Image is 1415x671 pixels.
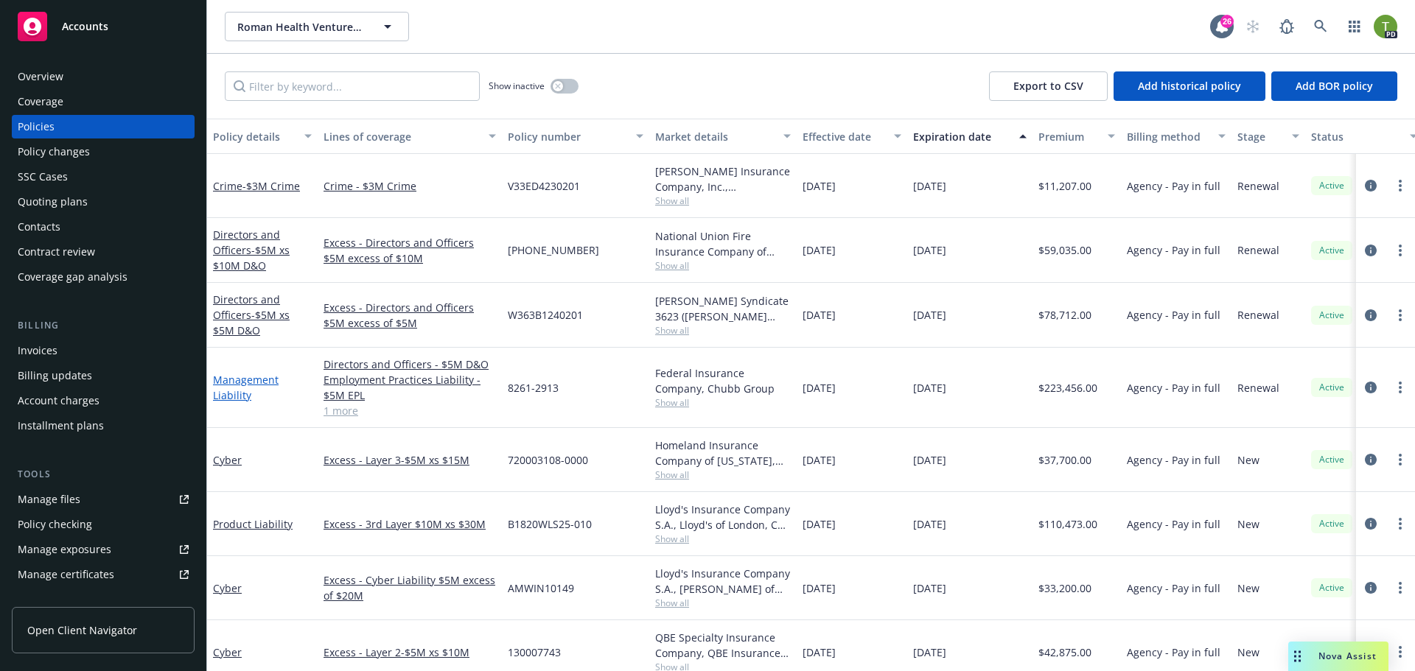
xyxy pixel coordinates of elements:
[1362,451,1380,468] a: circleInformation
[489,80,545,92] span: Show inactive
[1038,516,1097,532] span: $110,473.00
[1038,129,1099,144] div: Premium
[12,165,195,189] a: SSC Cases
[1127,380,1220,396] span: Agency - Pay in full
[12,6,195,47] a: Accounts
[1237,380,1279,396] span: Renewal
[1391,379,1409,396] a: more
[508,516,592,532] span: B1820WLS25-010
[213,517,293,531] a: Product Liability
[213,129,296,144] div: Policy details
[907,119,1033,154] button: Expiration date
[225,12,409,41] button: Roman Health Ventures Inc.
[1391,643,1409,661] a: more
[318,119,502,154] button: Lines of coverage
[508,242,599,258] span: [PHONE_NUMBER]
[213,581,242,595] a: Cyber
[655,438,791,468] div: Homeland Insurance Company of [US_STATE], Intact Insurance, Resilience Cyber Insurance Solutions
[508,307,583,323] span: W363B1240201
[655,533,791,545] span: Show all
[1114,71,1265,101] button: Add historical policy
[989,71,1108,101] button: Export to CSV
[1220,15,1234,28] div: 26
[803,452,836,468] span: [DATE]
[508,644,561,660] span: 130007743
[913,644,946,660] span: [DATE]
[913,452,946,468] span: [DATE]
[324,356,496,372] a: Directors and Officers - $5M D&O
[655,228,791,259] div: National Union Fire Insurance Company of [GEOGRAPHIC_DATA], [GEOGRAPHIC_DATA], AIG
[1391,306,1409,324] a: more
[655,502,791,533] div: Lloyd's Insurance Company S.A., Lloyd's of London, CRC Group
[1237,580,1259,596] span: New
[913,178,946,194] span: [DATE]
[1038,307,1091,323] span: $78,712.00
[12,90,195,113] a: Coverage
[1237,644,1259,660] span: New
[1296,79,1373,93] span: Add BOR policy
[12,240,195,264] a: Contract review
[18,165,68,189] div: SSC Cases
[1237,452,1259,468] span: New
[18,339,57,362] div: Invoices
[324,235,496,266] a: Excess - Directors and Officers $5M excess of $10M
[655,324,791,337] span: Show all
[1391,515,1409,533] a: more
[502,119,649,154] button: Policy number
[649,119,797,154] button: Market details
[12,389,195,412] a: Account charges
[12,215,195,239] a: Contacts
[913,516,946,532] span: [DATE]
[213,292,290,337] a: Directors and Officers
[324,644,496,660] a: Excess - Layer 2-$5M xs $10M
[18,65,63,88] div: Overview
[803,242,836,258] span: [DATE]
[242,179,300,193] span: - $3M Crime
[655,194,791,207] span: Show all
[1362,177,1380,194] a: circleInformation
[655,566,791,597] div: Lloyd's Insurance Company S.A., [PERSON_NAME] of [GEOGRAPHIC_DATA], [GEOGRAPHIC_DATA]
[1317,179,1346,192] span: Active
[18,115,55,138] div: Policies
[803,178,836,194] span: [DATE]
[1391,242,1409,259] a: more
[12,339,195,362] a: Invoices
[12,538,195,561] span: Manage exposures
[18,364,92,387] div: Billing updates
[1127,307,1220,323] span: Agency - Pay in full
[324,178,496,194] a: Crime - $3M Crime
[508,178,580,194] span: V33ED4230201
[1237,307,1279,323] span: Renewal
[213,308,290,337] span: - $5M xs $5M D&O
[1038,644,1091,660] span: $42,875.00
[213,373,279,402] a: Management Liability
[18,140,90,164] div: Policy changes
[1362,379,1380,396] a: circleInformation
[12,488,195,511] a: Manage files
[237,19,365,35] span: Roman Health Ventures Inc.
[12,563,195,586] a: Manage certificates
[324,452,496,468] a: Excess - Layer 3-$5M xs $15M
[1127,129,1209,144] div: Billing method
[1013,79,1083,93] span: Export to CSV
[1362,306,1380,324] a: circleInformation
[508,580,574,596] span: AMWIN10149
[655,293,791,324] div: [PERSON_NAME] Syndicate 3623 ([PERSON_NAME] [PERSON_NAME] Limited), [PERSON_NAME] Group
[213,243,290,273] span: - $5M xs $10M D&O
[18,389,99,412] div: Account charges
[18,190,88,214] div: Quoting plans
[18,414,104,438] div: Installment plans
[655,468,791,481] span: Show all
[803,644,836,660] span: [DATE]
[213,645,242,659] a: Cyber
[1033,119,1121,154] button: Premium
[12,190,195,214] a: Quoting plans
[324,516,496,532] a: Excess - 3rd Layer $10M xs $30M
[18,513,92,536] div: Policy checking
[913,307,946,323] span: [DATE]
[1127,178,1220,194] span: Agency - Pay in full
[18,215,60,239] div: Contacts
[12,588,195,611] a: Manage BORs
[324,572,496,603] a: Excess - Cyber Liability $5M excess of $20M
[803,516,836,532] span: [DATE]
